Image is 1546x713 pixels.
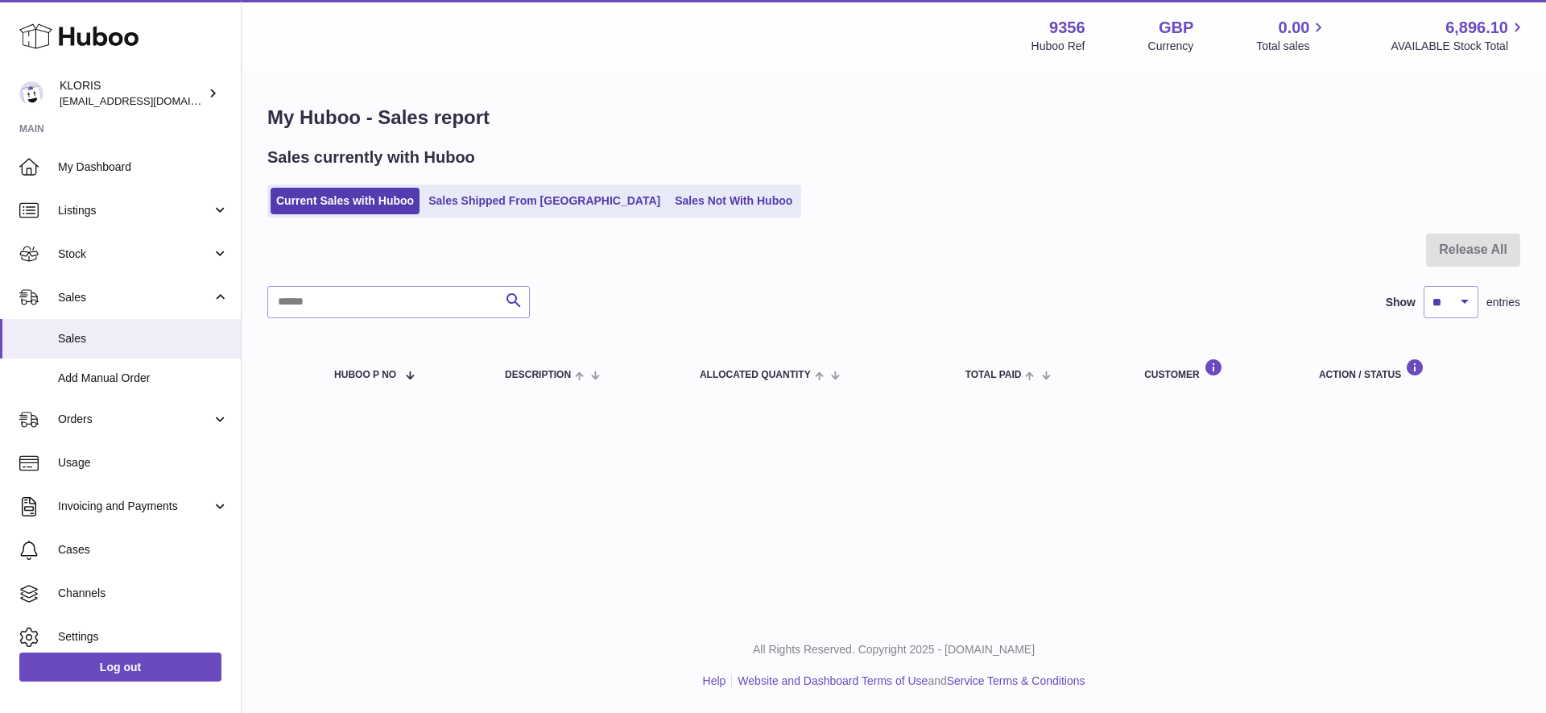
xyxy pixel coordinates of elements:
div: Currency [1148,39,1194,54]
span: AVAILABLE Stock Total [1391,39,1527,54]
span: Description [505,370,571,380]
span: Sales [58,290,212,305]
span: Sales [58,331,229,346]
a: Log out [19,653,221,682]
span: ALLOCATED Quantity [700,370,811,380]
a: Current Sales with Huboo [271,188,420,214]
span: Channels [58,586,229,601]
span: entries [1486,295,1520,310]
div: Action / Status [1319,359,1504,380]
a: 6,896.10 AVAILABLE Stock Total [1391,17,1527,54]
img: huboo@kloriscbd.com [19,81,43,106]
p: All Rights Reserved. Copyright 2025 - [DOMAIN_NAME] [254,642,1533,657]
strong: GBP [1159,17,1193,39]
span: My Dashboard [58,160,229,175]
span: Orders [58,412,212,427]
span: 6,896.10 [1445,17,1508,39]
span: Total paid [965,370,1022,380]
h1: My Huboo - Sales report [267,105,1520,131]
span: Settings [58,629,229,645]
label: Show [1386,295,1416,310]
span: Cases [58,542,229,558]
span: Total sales [1256,39,1328,54]
span: Stock [58,247,212,262]
span: Huboo P no [334,370,396,380]
div: Huboo Ref [1031,39,1085,54]
span: Listings [58,203,212,218]
span: Usage [58,455,229,470]
a: Service Terms & Conditions [947,674,1085,687]
h2: Sales currently with Huboo [267,147,475,168]
a: Help [703,674,726,687]
a: Website and Dashboard Terms of Use [738,674,928,687]
strong: 9356 [1049,17,1085,39]
a: Sales Shipped From [GEOGRAPHIC_DATA] [423,188,666,214]
a: Sales Not With Huboo [669,188,798,214]
div: KLORIS [60,78,205,109]
span: Invoicing and Payments [58,499,212,514]
span: [EMAIL_ADDRESS][DOMAIN_NAME] [60,94,237,107]
span: Add Manual Order [58,371,229,386]
li: and [732,674,1085,689]
div: Customer [1144,359,1287,380]
span: 0.00 [1279,17,1310,39]
a: 0.00 Total sales [1256,17,1328,54]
